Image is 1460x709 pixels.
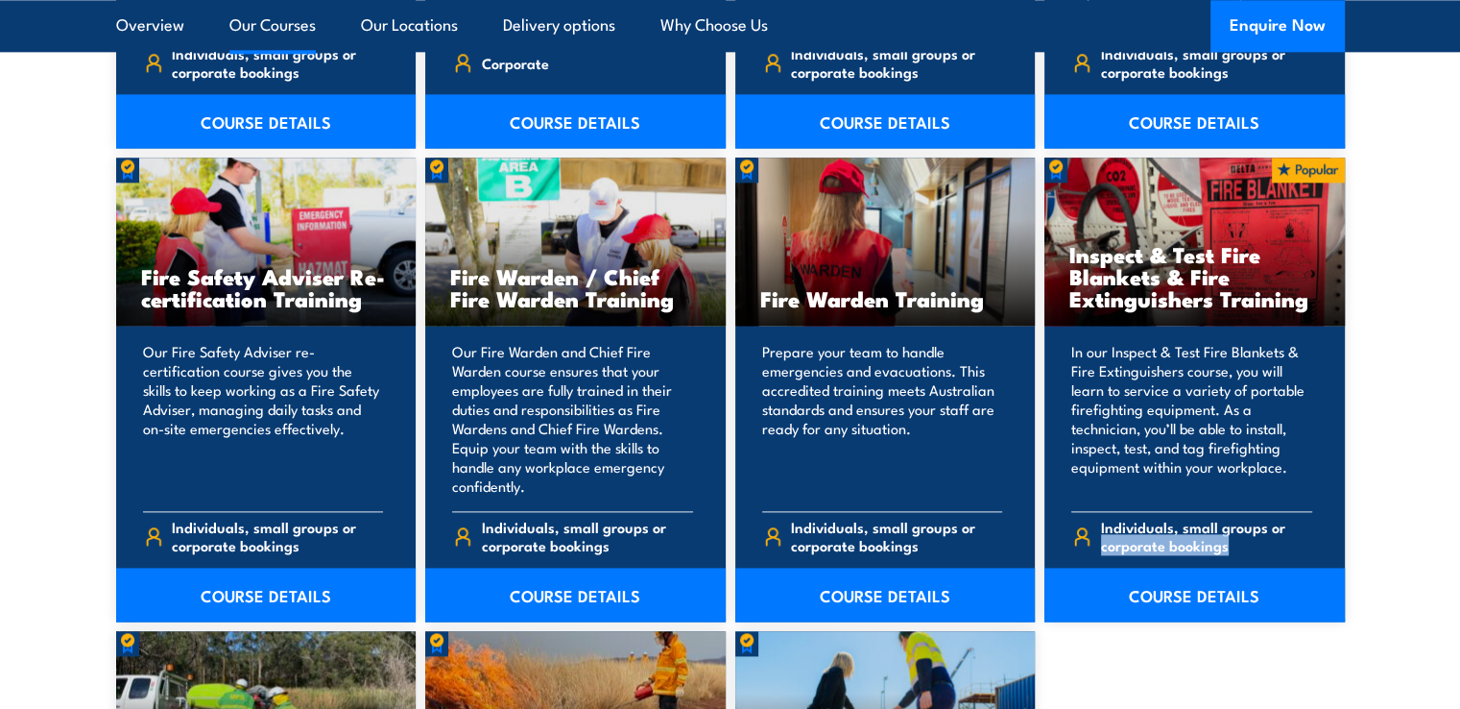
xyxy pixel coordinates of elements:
h3: Fire Safety Adviser Re-certification Training [141,265,392,309]
p: Prepare your team to handle emergencies and evacuations. This accredited training meets Australia... [762,342,1003,496]
a: COURSE DETAILS [735,568,1036,622]
p: Our Fire Safety Adviser re-certification course gives you the skills to keep working as a Fire Sa... [143,342,384,496]
h3: Fire Warden / Chief Fire Warden Training [450,265,701,309]
span: Individuals, small groups or corporate bookings [1101,44,1312,81]
h3: Inspect & Test Fire Blankets & Fire Extinguishers Training [1069,243,1320,309]
span: Individuals, small groups or corporate bookings [172,518,383,554]
span: Individuals, small groups or corporate bookings [791,44,1002,81]
a: COURSE DETAILS [1044,568,1345,622]
span: Individuals, small groups or corporate bookings [172,44,383,81]
span: Corporate [482,48,549,78]
h3: Fire Warden Training [760,287,1011,309]
p: Our Fire Warden and Chief Fire Warden course ensures that your employees are fully trained in the... [452,342,693,496]
a: COURSE DETAILS [425,568,726,622]
a: COURSE DETAILS [116,94,417,148]
a: COURSE DETAILS [425,94,726,148]
span: Individuals, small groups or corporate bookings [482,518,693,554]
a: COURSE DETAILS [735,94,1036,148]
span: Individuals, small groups or corporate bookings [791,518,1002,554]
span: Individuals, small groups or corporate bookings [1101,518,1312,554]
p: In our Inspect & Test Fire Blankets & Fire Extinguishers course, you will learn to service a vari... [1071,342,1312,496]
a: COURSE DETAILS [1044,94,1345,148]
a: COURSE DETAILS [116,568,417,622]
